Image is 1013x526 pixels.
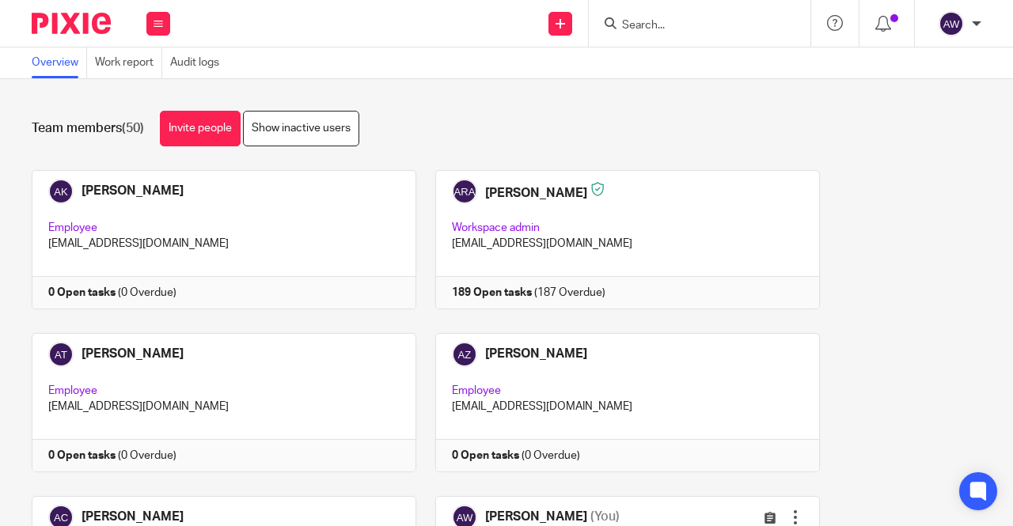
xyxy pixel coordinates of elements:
a: Work report [95,47,162,78]
img: svg%3E [939,11,964,36]
span: (50) [122,122,144,134]
a: Audit logs [170,47,227,78]
a: Overview [32,47,87,78]
input: Search [620,19,763,33]
a: Invite people [160,111,241,146]
h1: Team members [32,120,144,137]
a: Show inactive users [243,111,359,146]
img: Pixie [32,13,111,34]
